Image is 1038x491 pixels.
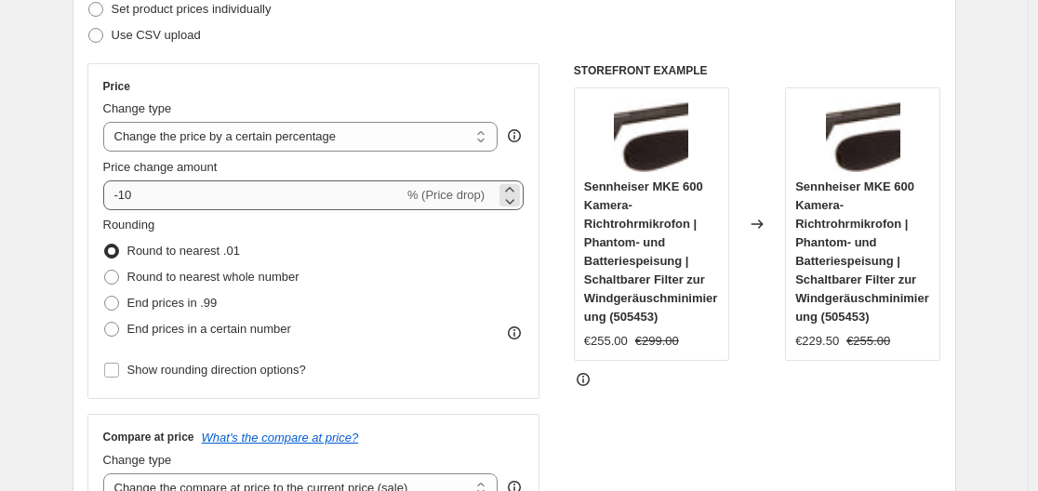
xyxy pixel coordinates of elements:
[574,63,941,78] h6: STOREFRONT EXAMPLE
[584,179,718,324] span: Sennheiser MKE 600 Kamera-Richtrohrmikrofon | Phantom- und Batteriespeisung | Schaltbarer Filter ...
[584,332,628,351] div: €255.00
[826,98,900,172] img: 61-EIJ6w0nL_80x.jpg
[635,332,679,351] strike: €299.00
[112,28,201,42] span: Use CSV upload
[127,363,306,377] span: Show rounding direction options?
[103,101,172,115] span: Change type
[127,244,240,258] span: Round to nearest .01
[795,332,839,351] div: €229.50
[795,179,929,324] span: Sennheiser MKE 600 Kamera-Richtrohrmikrofon | Phantom- und Batteriespeisung | Schaltbarer Filter ...
[112,2,272,16] span: Set product prices individually
[505,126,524,145] div: help
[127,270,299,284] span: Round to nearest whole number
[127,296,218,310] span: End prices in .99
[407,188,485,202] span: % (Price drop)
[202,431,359,445] button: What's the compare at price?
[103,160,218,174] span: Price change amount
[103,180,404,210] input: -15
[846,332,890,351] strike: €255.00
[103,430,194,445] h3: Compare at price
[614,98,688,172] img: 61-EIJ6w0nL_80x.jpg
[103,453,172,467] span: Change type
[103,218,155,232] span: Rounding
[127,322,291,336] span: End prices in a certain number
[103,79,130,94] h3: Price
